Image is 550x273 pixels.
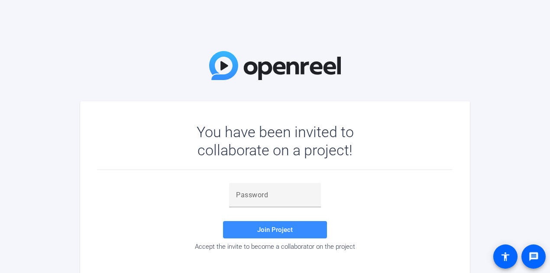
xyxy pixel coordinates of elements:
span: Join Project [257,226,293,234]
img: OpenReel Logo [209,51,341,80]
div: You have been invited to collaborate on a project! [171,123,379,159]
input: Password [236,190,314,200]
mat-icon: accessibility [500,251,511,262]
button: Join Project [223,221,327,238]
div: Accept the invite to become a collaborator on the project [97,243,453,251]
mat-icon: message [528,251,539,262]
